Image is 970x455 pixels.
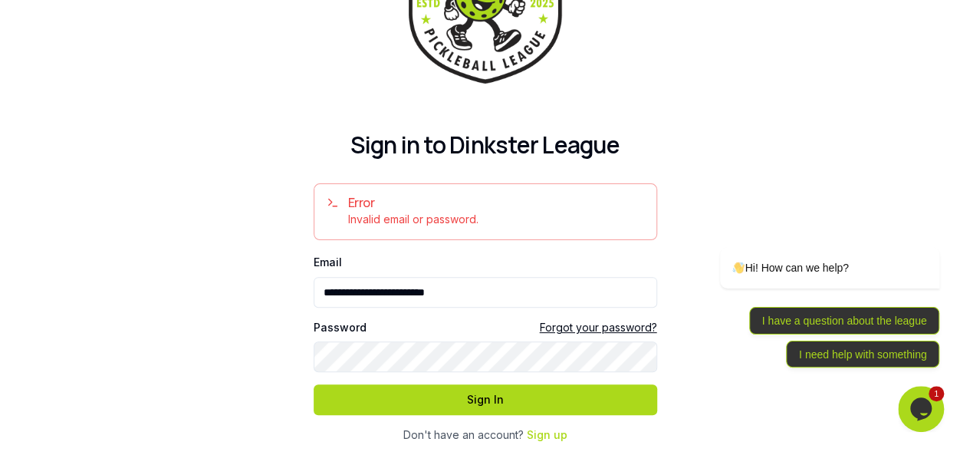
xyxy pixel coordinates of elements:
h5: Error [327,196,644,209]
iframe: chat widget [671,110,947,378]
button: Sign In [314,384,657,415]
iframe: chat widget [898,386,947,432]
label: Email [314,256,342,269]
label: Password [314,322,367,333]
div: Invalid email or password. [327,212,644,227]
h2: Sign in to Dinkster League [314,131,657,159]
a: Sign up [527,428,567,441]
a: Forgot your password? [540,320,657,335]
div: Don't have an account? [314,427,657,443]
